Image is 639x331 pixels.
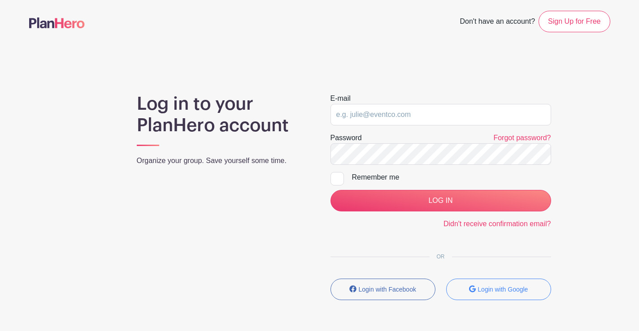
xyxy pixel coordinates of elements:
[539,11,610,32] a: Sign Up for Free
[460,13,535,32] span: Don't have an account?
[330,190,551,211] input: LOG IN
[446,279,551,300] button: Login with Google
[352,172,551,183] div: Remember me
[330,279,435,300] button: Login with Facebook
[493,134,551,142] a: Forgot password?
[330,93,351,104] label: E-mail
[330,104,551,125] input: e.g. julie@eventco.com
[430,254,452,260] span: OR
[478,286,528,293] small: Login with Google
[29,17,85,28] img: logo-507f7623f17ff9eddc593b1ce0a138ce2505c220e1c5a4e2b4648c50719b7d32.svg
[443,220,551,228] a: Didn't receive confirmation email?
[359,286,416,293] small: Login with Facebook
[137,155,309,166] p: Organize your group. Save yourself some time.
[330,133,362,143] label: Password
[137,93,309,136] h1: Log in to your PlanHero account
